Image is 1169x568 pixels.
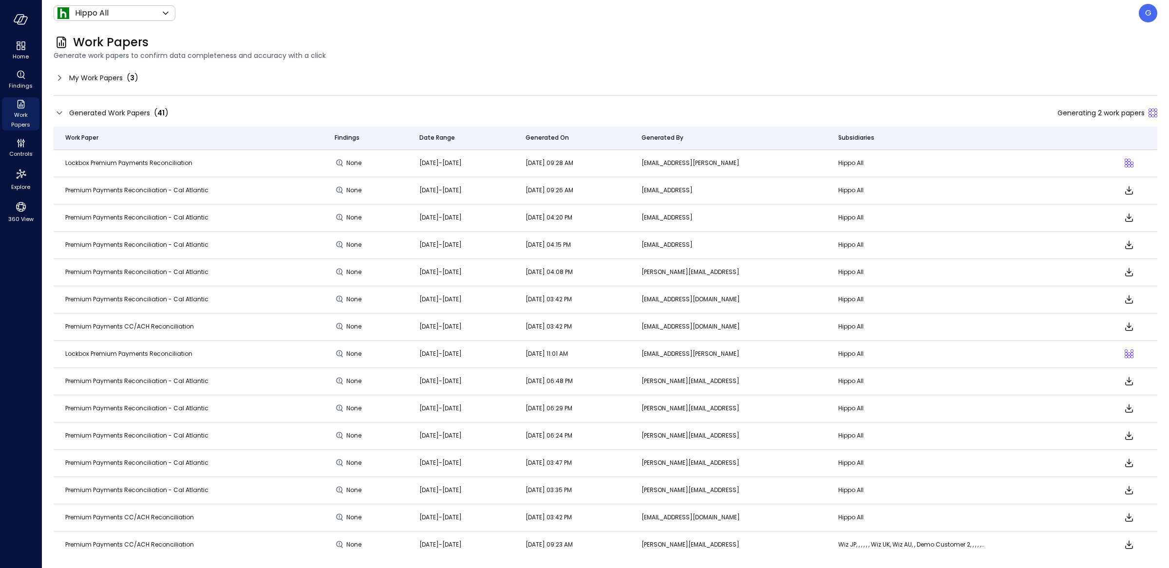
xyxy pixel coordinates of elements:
span: Download [1123,321,1135,332]
div: Explore [2,165,39,193]
span: [DATE] 03:42 PM [526,322,572,330]
p: [PERSON_NAME][EMAIL_ADDRESS] [641,431,815,440]
span: Premium Payments Reconciliation - Cal Atlantic [65,458,208,467]
span: [DATE] 09:23 AM [526,540,573,549]
p: Hippo All [838,458,984,468]
span: Premium Payments Reconciliation - Cal Atlantic [65,377,208,385]
div: Sliding puzzle loader [1149,109,1157,117]
span: Generated On [526,133,569,143]
span: Premium Payments Reconciliation - Cal Atlantic [65,213,208,221]
span: [DATE] 04:08 PM [526,268,573,276]
span: Date Range [419,133,455,143]
div: Generating work paper [1125,159,1133,167]
p: [PERSON_NAME][EMAIL_ADDRESS] [641,540,815,550]
span: Download [1123,512,1135,523]
div: Guy [1139,4,1157,22]
span: None [346,158,364,168]
span: Premium Payments Reconciliation - Cal Atlantic [65,486,208,494]
span: Download [1123,266,1135,278]
p: [PERSON_NAME][EMAIL_ADDRESS] [641,485,815,495]
span: Download [1123,484,1135,496]
p: Hippo All [75,7,109,19]
span: Findings [9,81,33,91]
p: [EMAIL_ADDRESS][DOMAIN_NAME] [641,322,815,331]
p: Hippo All [838,431,984,440]
span: Generate work papers to confirm data completeness and accuracy with a click [54,50,1157,61]
p: [PERSON_NAME][EMAIL_ADDRESS] [641,458,815,468]
span: Premium Payments Reconciliation - Cal Atlantic [65,404,208,412]
span: [DATE] 03:42 PM [526,513,572,521]
div: ( ) [127,72,138,84]
span: Work Papers [6,110,36,129]
span: Generating 2 work papers [1057,108,1145,118]
div: ( ) [154,107,169,119]
span: [DATE] 06:48 PM [526,377,573,385]
span: [DATE]-[DATE] [419,540,462,549]
span: [DATE]-[DATE] [419,213,462,221]
div: Sliding puzzle loader [1125,159,1133,167]
p: [PERSON_NAME][EMAIL_ADDRESS] [641,267,815,277]
p: Hippo All [838,294,984,304]
span: None [346,294,364,304]
span: Download [1123,184,1135,196]
span: [DATE]-[DATE] [419,322,462,330]
p: Hippo All [838,376,984,386]
p: Hippo All [838,213,984,222]
span: [DATE]-[DATE] [419,377,462,385]
div: 360 View [2,199,39,225]
span: [DATE]-[DATE] [419,159,462,167]
span: [DATE] 09:26 AM [526,186,573,194]
p: [EMAIL_ADDRESS][PERSON_NAME] [641,349,815,359]
span: None [346,185,364,195]
span: Explore [11,182,30,192]
span: None [346,431,364,440]
span: Work Papers [73,35,149,50]
span: None [346,322,364,331]
p: [EMAIL_ADDRESS] [641,240,815,250]
span: Download [1123,430,1135,441]
span: [DATE] 04:15 PM [526,240,571,249]
p: Hippo All [838,267,984,277]
span: Download [1123,239,1135,251]
div: Work Papers [2,97,39,130]
span: [DATE] 06:29 PM [526,404,572,412]
p: [PERSON_NAME][EMAIL_ADDRESS] [641,403,815,413]
p: Hippo All [838,403,984,413]
span: Premium Payments CC/ACH Reconciliation [65,540,194,549]
span: Lockbox Premium Payments Reconciliation [65,159,192,167]
span: Premium Payments Reconciliation - Cal Atlantic [65,186,208,194]
p: [EMAIL_ADDRESS] [641,185,815,195]
span: None [346,540,364,550]
span: Generated Work Papers [69,108,150,118]
span: Premium Payments Reconciliation - Cal Atlantic [65,295,208,303]
span: 3 [130,73,134,83]
p: Hippo All [838,158,984,168]
img: Icon [57,7,69,19]
span: 360 View [8,214,34,224]
span: [DATE] 09:28 AM [526,159,573,167]
span: Home [13,52,29,61]
span: [DATE]-[DATE] [419,186,462,194]
span: Findings [335,133,359,143]
span: None [346,349,364,359]
span: Download [1123,403,1135,414]
span: My Work Papers [69,73,123,83]
p: Wiz JP, , , , , , Wiz UK, Wiz AU, , Demo Customer 2, , , , , , , , , , [838,540,984,550]
span: None [346,485,364,495]
div: Controls [2,136,39,160]
p: Hippo All [838,185,984,195]
span: Controls [9,149,33,159]
span: Premium Payments CC/ACH Reconciliation [65,322,194,330]
span: [DATE] 03:42 PM [526,295,572,303]
span: [DATE] 04:20 PM [526,213,572,221]
div: Sliding puzzle loader [1125,349,1133,358]
p: [EMAIL_ADDRESS][PERSON_NAME] [641,158,815,168]
span: None [346,267,364,277]
p: [EMAIL_ADDRESS][DOMAIN_NAME] [641,513,815,522]
p: Hippo All [838,322,984,331]
p: Hippo All [838,349,984,359]
span: None [346,213,364,222]
span: [DATE]-[DATE] [419,349,462,358]
span: Work Paper [65,133,98,143]
span: [DATE]-[DATE] [419,458,462,467]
